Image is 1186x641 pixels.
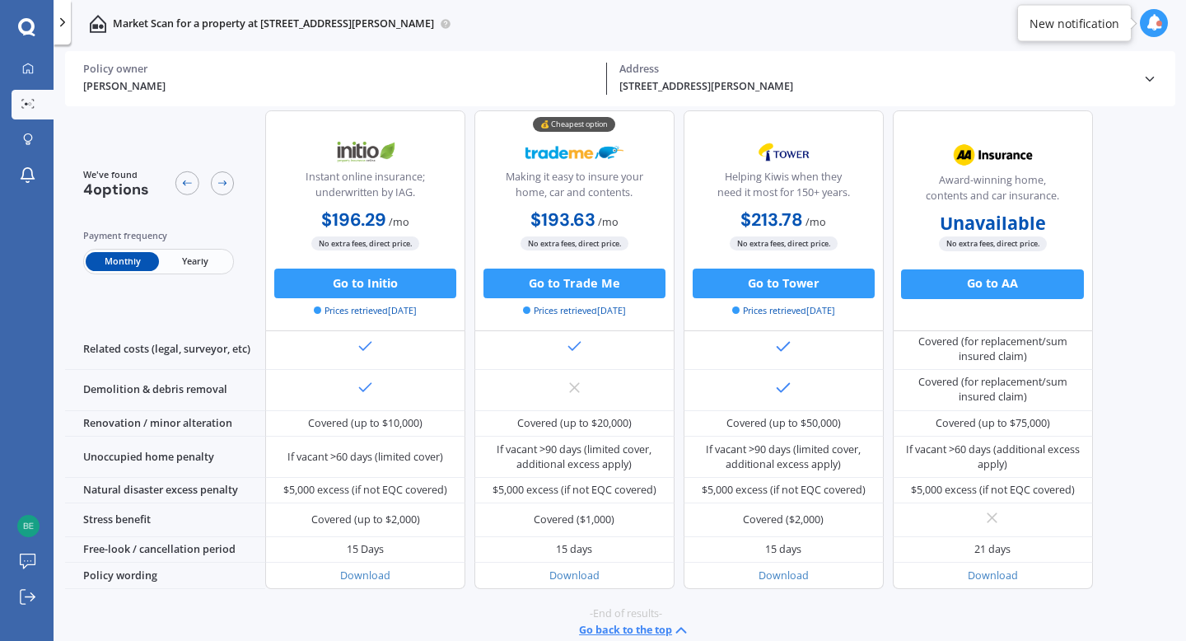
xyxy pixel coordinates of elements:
[308,416,423,431] div: Covered (up to $10,000)
[944,136,1042,173] img: AA.webp
[974,542,1011,557] div: 21 days
[83,63,595,76] div: Policy owner
[530,208,595,232] b: $193.63
[311,236,419,250] span: No extra fees, direct price.
[17,515,40,537] img: 3a0e0788796f8b8e7d722fd389459f50
[83,179,149,199] span: 4 options
[65,329,265,370] div: Related costs (legal, surveyor, etc)
[765,542,801,557] div: 15 days
[159,251,231,270] span: Yearly
[523,304,626,317] span: Prices retrieved [DATE]
[726,416,841,431] div: Covered (up to $50,000)
[314,304,417,317] span: Prices retrieved [DATE]
[311,512,420,527] div: Covered (up to $2,000)
[113,16,434,31] p: Market Scan for a property at [STREET_ADDRESS][PERSON_NAME]
[556,542,592,557] div: 15 days
[65,437,265,478] div: Unoccupied home penalty
[389,215,409,229] span: / mo
[486,442,664,472] div: If vacant >90 days (limited cover, additional excess apply)
[904,335,1081,364] div: Covered (for replacement/sum insured claim)
[619,63,1131,76] div: Address
[340,568,390,583] a: Download
[743,512,824,527] div: Covered ($2,000)
[939,236,1047,250] span: No extra fees, direct price.
[86,251,158,270] span: Monthly
[904,442,1081,472] div: If vacant >60 days (additional excess apply)
[904,375,1081,405] div: Covered (for replacement/sum insured claim)
[65,478,265,504] div: Natural disaster excess penalty
[805,215,826,229] span: / mo
[693,268,875,297] button: Go to Tower
[316,133,414,170] img: Initio.webp
[65,370,265,411] div: Demolition & debris removal
[493,483,656,498] div: $5,000 excess (if not EQC covered)
[936,416,1050,431] div: Covered (up to $75,000)
[521,236,628,250] span: No extra fees, direct price.
[89,15,107,33] img: home-and-contents.b802091223b8502ef2dd.svg
[83,167,149,180] span: We've found
[590,606,662,621] span: -End of results-
[694,442,872,472] div: If vacant >90 days (limited cover, additional excess apply)
[65,411,265,437] div: Renovation / minor alteration
[321,208,386,232] b: $196.29
[598,215,619,229] span: / mo
[735,133,833,170] img: Tower.webp
[549,568,600,583] a: Download
[83,79,595,95] div: [PERSON_NAME]
[579,621,690,639] button: Go back to the top
[65,537,265,564] div: Free-look / cancellation period
[901,269,1083,298] button: Go to AA
[534,512,614,527] div: Covered ($1,000)
[911,483,1075,498] div: $5,000 excess (if not EQC covered)
[619,79,1131,95] div: [STREET_ADDRESS][PERSON_NAME]
[1030,15,1119,31] div: New notification
[483,268,665,297] button: Go to Trade Me
[533,117,615,132] div: 💰 Cheapest option
[517,416,632,431] div: Covered (up to $20,000)
[283,483,447,498] div: $5,000 excess (if not EQC covered)
[696,169,871,206] div: Helping Kiwis when they need it most for 150+ years.
[487,169,661,206] div: Making it easy to insure your home, car and contents.
[525,133,623,170] img: Trademe.webp
[347,542,384,557] div: 15 Days
[83,227,235,242] div: Payment frequency
[905,172,1080,209] div: Award-winning home, contents and car insurance.
[730,236,838,250] span: No extra fees, direct price.
[702,483,866,498] div: $5,000 excess (if not EQC covered)
[65,563,265,589] div: Policy wording
[287,450,443,465] div: If vacant >60 days (limited cover)
[740,208,803,232] b: $213.78
[940,215,1046,230] b: Unavailable
[968,568,1018,583] a: Download
[278,169,453,206] div: Instant online insurance; underwritten by IAG.
[759,568,809,583] a: Download
[732,304,835,317] span: Prices retrieved [DATE]
[65,503,265,536] div: Stress benefit
[274,268,456,297] button: Go to Initio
